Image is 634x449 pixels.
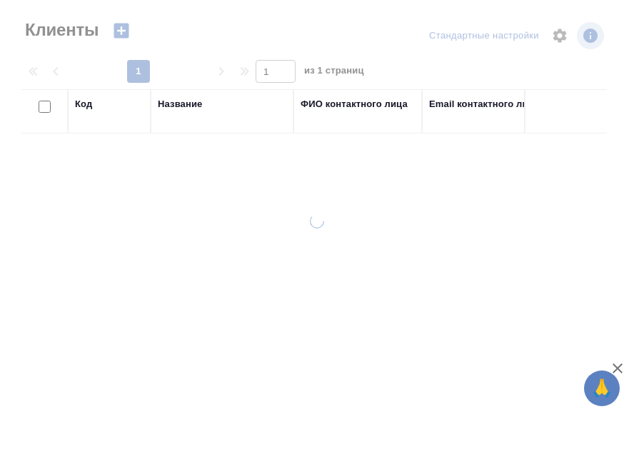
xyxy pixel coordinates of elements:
[158,97,202,111] div: Название
[75,97,92,111] div: Код
[584,370,620,406] button: 🙏
[590,373,614,403] span: 🙏
[429,97,539,111] div: Email контактного лица
[301,97,408,111] div: ФИО контактного лица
